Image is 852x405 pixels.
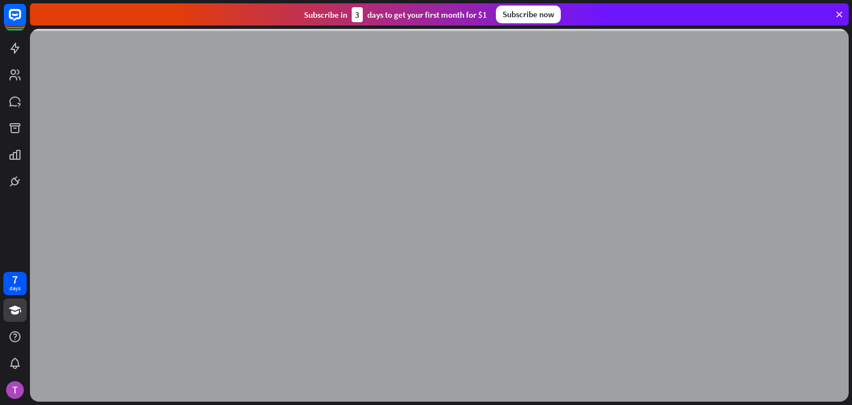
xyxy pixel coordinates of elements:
div: Subscribe now [496,6,561,23]
div: 7 [12,275,18,285]
div: Subscribe in days to get your first month for $1 [304,7,487,22]
div: days [9,285,21,292]
div: 3 [352,7,363,22]
a: 7 days [3,272,27,295]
